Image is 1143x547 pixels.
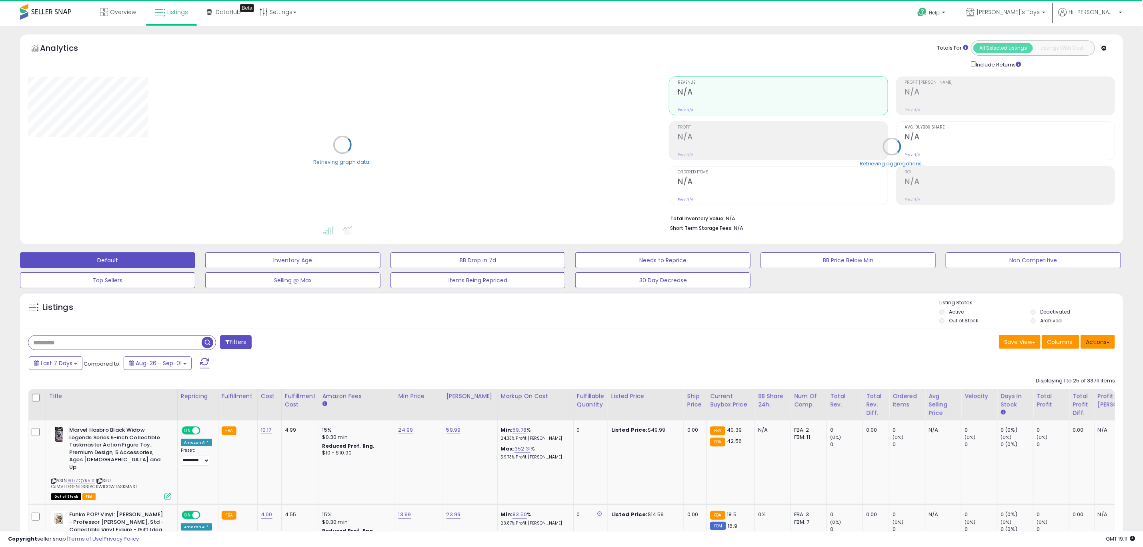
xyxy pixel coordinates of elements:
[1036,377,1115,385] div: Displaying 1 to 25 of 33711 items
[501,426,567,441] div: %
[830,511,863,518] div: 0
[220,335,251,349] button: Filters
[758,392,787,409] div: BB Share 24h.
[687,426,701,434] div: 0.00
[261,511,272,519] a: 4.00
[893,426,925,434] div: 0
[727,437,742,445] span: 42.56
[240,4,254,12] div: Tooltip anchor
[222,426,236,435] small: FBA
[205,272,380,288] button: Selling @ Max
[261,426,272,434] a: 10.17
[51,426,171,499] div: ASIN:
[49,392,174,400] div: Title
[575,252,751,268] button: Needs to Reprice
[893,511,925,518] div: 0
[794,519,821,526] div: FBM: 7
[1106,535,1135,543] span: 2025-09-9 19:11 GMT
[1001,441,1033,448] div: 0 (0%)
[501,521,567,526] p: 23.87% Profit [PERSON_NAME]
[1073,426,1088,434] div: 0.00
[398,511,411,519] a: 13.99
[710,392,751,409] div: Current Buybox Price
[973,43,1033,53] button: All Selected Listings
[501,445,515,452] b: Max:
[710,426,725,435] small: FBA
[446,511,461,519] a: 23.99
[758,511,785,518] div: 0%
[893,526,925,533] div: 0
[977,8,1040,16] span: [PERSON_NAME]'s Toys
[41,359,72,367] span: Last 7 Days
[285,426,313,434] div: 4.99
[398,392,440,400] div: Min Price
[181,448,212,465] div: Preset:
[710,522,726,530] small: FBM
[893,519,904,525] small: (0%)
[501,454,567,460] p: 59.73% Profit [PERSON_NAME]
[501,445,567,460] div: %
[501,530,515,537] b: Max:
[110,8,136,16] span: Overview
[51,511,67,527] img: 41-KmPhBYJL._SL40_.jpg
[446,426,461,434] a: 59.99
[205,252,380,268] button: Inventory Age
[501,511,513,518] b: Min:
[1001,519,1012,525] small: (0%)
[398,426,413,434] a: 24.99
[501,436,567,441] p: 24.33% Profit [PERSON_NAME]
[917,7,927,17] i: Get Help
[1001,392,1030,409] div: Days In Stock
[687,511,701,518] div: 0.00
[1037,441,1069,448] div: 0
[1098,426,1143,434] div: N/A
[167,8,188,16] span: Listings
[390,272,566,288] button: Items Being Repriced
[687,392,703,409] div: Ship Price
[1047,338,1072,346] span: Columns
[965,511,997,518] div: 0
[965,434,976,440] small: (0%)
[728,522,738,530] span: 16.9
[577,392,605,409] div: Fulfillable Quantity
[8,535,139,543] div: seller snap | |
[611,392,681,400] div: Listed Price
[261,392,278,400] div: Cost
[758,426,785,434] div: N/A
[727,511,737,518] span: 18.5
[965,426,997,434] div: 0
[501,511,567,526] div: %
[830,392,859,409] div: Total Rev.
[514,445,530,453] a: 352.31
[761,252,936,268] button: BB Price Below Min
[929,511,955,518] div: N/A
[51,477,137,489] span: | SKU: OJMVLLEGENDSBLACKWIDOWTASKMAST
[82,493,96,500] span: FBA
[1037,426,1069,434] div: 0
[611,426,678,434] div: $49.99
[939,299,1123,307] p: Listing States:
[893,392,922,409] div: Ordered Items
[322,511,389,518] div: 15%
[965,60,1031,68] div: Include Returns
[51,493,81,500] span: All listings that are currently out of stock and unavailable for purchase on Amazon
[1081,335,1115,349] button: Actions
[8,535,37,543] strong: Copyright
[1001,511,1033,518] div: 0 (0%)
[965,392,994,400] div: Velocity
[322,519,389,526] div: $0.30 min
[710,511,725,520] small: FBA
[182,427,192,434] span: ON
[949,317,978,324] label: Out of Stock
[830,441,863,448] div: 0
[322,434,389,441] div: $0.30 min
[965,441,997,448] div: 0
[104,535,139,543] a: Privacy Policy
[322,450,389,457] div: $10 - $10.90
[68,535,102,543] a: Terms of Use
[830,426,863,434] div: 0
[285,511,313,518] div: 4.55
[390,252,566,268] button: BB Drop in 7d
[929,426,955,434] div: N/A
[199,427,212,434] span: OFF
